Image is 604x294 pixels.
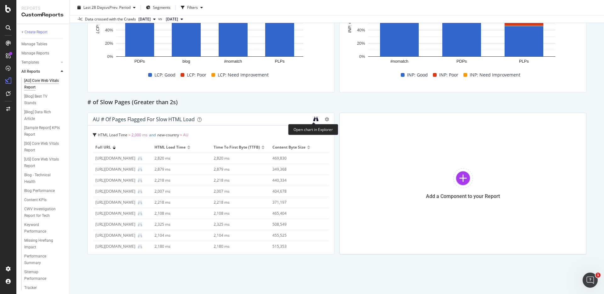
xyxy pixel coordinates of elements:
[21,59,39,66] div: Templates
[180,132,182,138] span: =
[24,285,37,291] div: Tracker
[24,172,59,185] div: Blog - Technical Health
[359,54,365,59] text: 0%
[272,178,321,183] div: 440,334
[214,155,262,161] div: 2,820 ms
[131,132,148,138] span: 2,000 ms
[154,178,203,183] div: 2,218 ms
[154,71,176,79] span: LCP: Good
[21,68,59,75] a: All Reports
[24,93,59,106] div: [Blog] Best TV Stands
[24,188,65,194] a: Blog Performance
[596,273,601,278] span: 1
[214,211,262,216] div: 2,108 ms
[138,16,151,22] span: 2025 Aug. 31st
[24,269,59,282] div: Sitemap Performance
[128,132,131,138] span: >
[519,59,529,64] text: PLPs
[24,109,59,122] div: [Blog] Data Rich Article
[154,233,203,238] div: 2,104 ms
[24,253,59,266] div: Performance Summary
[187,71,206,79] span: LCP: Poor
[24,222,65,235] a: Keyword Performance
[24,77,65,91] a: [AU] Core Web Vitals Report
[214,244,262,249] div: 2,180 ms
[107,54,113,59] text: 0%
[95,144,111,150] span: Full URL
[85,16,136,22] div: Data crossed with the Crawls
[24,197,65,203] a: Content KPIs
[87,113,334,254] div: AU # of Pages Flagged for Slow HTML LoadHTML Load Time > 2,000 msandnew-country = AUFull URLHTML ...
[24,125,65,138] a: [Sample Report] KPIs Report
[136,15,158,23] button: [DATE]
[83,5,106,10] span: Last 28 Days
[313,116,318,122] div: binoculars
[439,71,458,79] span: INP: Poor
[154,244,203,249] div: 2,180 ms
[214,178,262,183] div: 2,218 ms
[470,71,520,79] span: INP: Need Improvement
[24,156,60,169] div: [US] Core Web Vitals Report
[21,50,49,57] div: Manage Reports
[272,155,321,161] div: 469,830
[157,132,179,138] span: new-country
[154,211,203,216] div: 2,108 ms
[21,50,65,57] a: Manage Reports
[163,15,186,23] button: [DATE]
[154,222,203,227] div: 2,325 ms
[158,16,163,22] span: vs
[154,167,203,172] div: 2,879 ms
[187,5,198,10] div: Filters
[182,59,190,64] text: blog
[583,273,598,288] iframe: Intercom live chat
[95,13,100,33] text: LCP: Good
[24,125,60,138] div: [Sample Report] KPIs Report
[24,269,65,282] a: Sitemap Performance
[178,3,205,13] button: Filters
[24,188,55,194] div: Blog Performance
[95,167,135,172] div: https://www.castlery.com/au/tables/round-coffee-tables
[272,200,321,205] div: 371,197
[143,3,173,13] button: Segments
[24,172,65,185] a: Blog - Technical Health
[183,132,188,138] span: AU
[21,11,64,19] div: CustomReports
[272,244,321,249] div: 515,353
[272,233,321,238] div: 455,525
[21,59,59,66] a: Templates
[24,253,65,266] a: Performance Summary
[95,155,135,161] div: https://www.castlery.com/au/worth-coming-home-to
[407,71,428,79] span: INP: Good
[87,98,178,108] h2: # of Slow Pages (Greater than 2s)
[24,93,65,106] a: [Blog] Best TV Stands
[95,200,135,205] div: https://www.castlery.com/au/storage/tv-units?material_filter[0]=Glass
[214,189,262,194] div: 2,007 ms
[24,156,65,169] a: [US] Core Web Vitals Report
[95,178,135,183] div: https://www.castlery.com/au/tables/large-coffee-tables
[24,206,61,219] div: CWV Investigation Report for Tech
[214,222,262,227] div: 2,325 ms
[272,222,321,227] div: 508,549
[24,237,65,251] a: Missing Hreflang Impact
[87,98,586,108] div: # of Slow Pages (Greater than 2s)
[154,144,186,150] span: HTML Load Time
[105,41,113,46] text: 20%
[456,59,467,64] text: PDPs
[154,189,203,194] div: 2,007 ms
[95,189,135,194] div: https://www.castlery.com/au/tables/6-seater-dining-tables
[75,3,138,13] button: Last 28 DaysvsPrev. Period
[21,68,40,75] div: All Reports
[347,14,352,33] text: INP: Good
[21,5,64,11] div: Reports
[154,155,203,161] div: 2,820 ms
[288,124,338,135] div: Open chart in Explorer
[93,116,195,122] div: AU # of Pages Flagged for Slow HTML Load
[149,132,156,138] span: and
[24,77,60,91] div: [AU] Core Web Vitals Report
[95,233,135,238] div: https://www.castlery.com/au/sofas/fabric-sofas
[272,211,321,216] div: 465,404
[21,41,47,48] div: Manage Tables
[24,140,60,154] div: [SG] Core Web Vitals Report
[24,222,59,235] div: Keyword Performance
[95,244,135,249] div: https://www.castlery.com/au/sofas/chaise-sofas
